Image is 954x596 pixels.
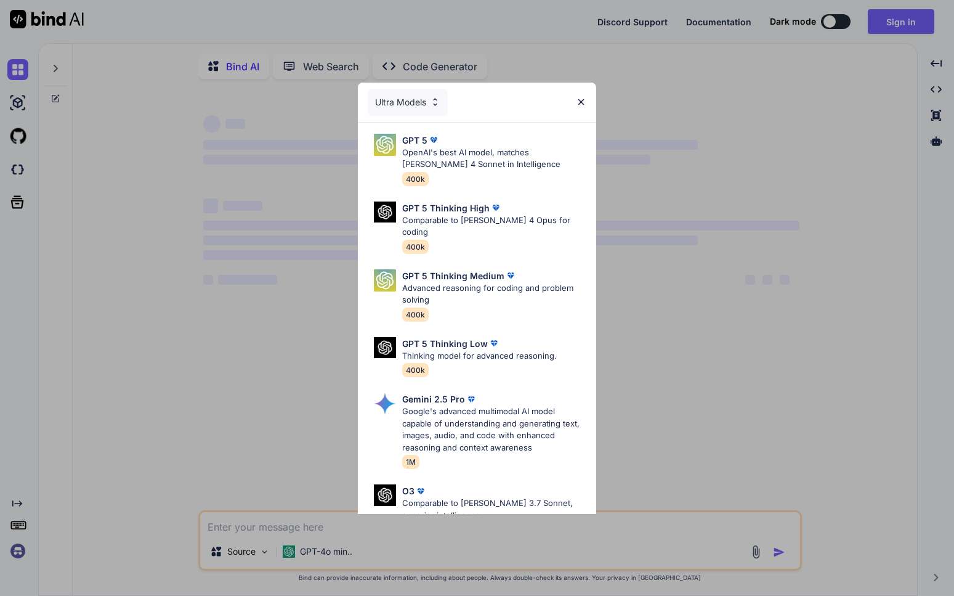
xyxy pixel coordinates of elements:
p: GPT 5 [402,134,427,147]
p: O3 [402,484,414,497]
img: Pick Models [374,134,396,156]
img: Pick Models [374,269,396,292]
p: Advanced reasoning for coding and problem solving [402,282,586,306]
img: premium [465,393,477,406]
img: Pick Models [374,393,396,415]
p: Thinking model for advanced reasoning. [402,350,557,362]
img: Pick Models [430,97,440,107]
img: Pick Models [374,337,396,359]
img: Pick Models [374,202,396,223]
img: premium [414,485,427,497]
p: GPT 5 Thinking High [402,202,490,214]
p: OpenAI's best AI model, matches [PERSON_NAME] 4 Sonnet in Intelligence [402,147,586,171]
img: premium [504,269,517,282]
p: Google's advanced multimodal AI model capable of understanding and generating text, images, audio... [402,406,586,454]
span: 400k [402,172,429,186]
p: Gemini 2.5 Pro [402,393,465,406]
span: 400k [402,363,429,377]
img: close [576,97,586,107]
div: Ultra Models [368,89,448,116]
p: Comparable to [PERSON_NAME] 3.7 Sonnet, superior intelligence [402,497,586,521]
p: Comparable to [PERSON_NAME] 4 Opus for coding [402,214,586,239]
img: premium [490,202,502,214]
span: 1M [402,455,419,469]
p: GPT 5 Thinking Medium [402,269,504,282]
img: premium [488,337,500,349]
p: GPT 5 Thinking Low [402,337,488,350]
img: premium [427,134,440,146]
img: Pick Models [374,484,396,506]
span: 400k [402,240,429,254]
span: 400k [402,308,429,322]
